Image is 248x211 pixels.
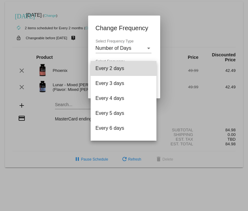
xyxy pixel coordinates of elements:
[96,61,151,76] span: Every 2 days
[96,76,151,91] span: Every 3 days
[96,106,151,121] span: Every 5 days
[96,91,151,106] span: Every 4 days
[96,136,151,151] span: Every 7 days
[96,121,151,136] span: Every 6 days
